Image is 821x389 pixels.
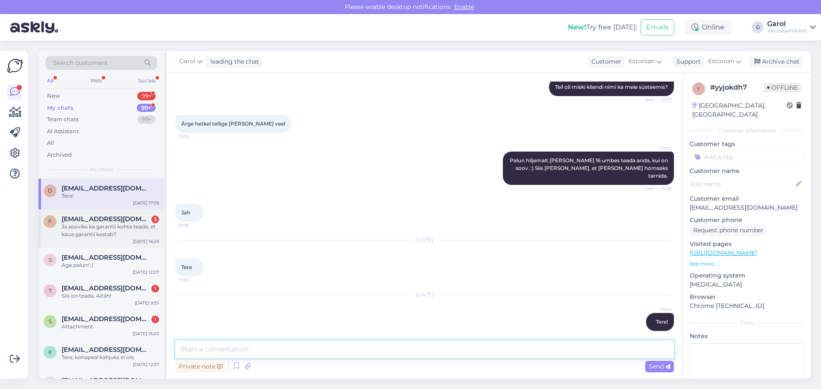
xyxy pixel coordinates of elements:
[752,21,764,33] div: G
[178,277,210,283] span: 17:59
[690,194,804,203] p: Customer email
[656,319,668,325] span: Tere!
[175,236,674,244] div: [DATE]
[697,85,700,92] span: y
[181,264,192,270] span: Tere
[181,120,285,127] span: Ärge hetkel tellige [PERSON_NAME] veel
[690,225,767,236] div: Request phone number
[47,139,54,147] div: All
[685,20,731,35] div: Online
[89,75,103,86] div: Web
[49,287,52,294] span: t
[7,58,23,74] img: Askly Logo
[133,269,159,275] div: [DATE] 12:07
[690,167,804,175] p: Customer name
[62,315,151,323] span: sonyericson2007@gmail.com
[151,216,159,223] div: 3
[673,57,701,66] div: Support
[179,57,195,66] span: Garol
[207,57,259,66] div: leading the chat
[137,115,156,124] div: 99+
[690,271,804,280] p: Operating system
[49,318,52,325] span: s
[708,57,734,66] span: Estonian
[47,151,72,159] div: Archived
[568,23,586,31] b: New!
[133,200,159,206] div: [DATE] 17:59
[178,133,210,140] span: 13:08
[555,84,668,90] span: Teil oli miski kliendi nimi ka meie süsteemis?
[47,92,60,100] div: New
[45,75,55,86] div: All
[690,332,804,341] p: Notes
[62,184,151,192] span: drmaska29@gmail.com
[767,20,806,27] div: Garol
[62,292,159,300] div: Siis on teada. Aitäh!
[151,285,159,292] div: 1
[629,57,655,66] span: Estonian
[767,27,806,34] div: varuosamarket
[641,19,674,35] button: Emails
[151,316,159,323] div: 1
[692,101,787,119] div: [GEOGRAPHIC_DATA], [GEOGRAPHIC_DATA]
[690,292,804,301] p: Browser
[62,284,151,292] span: talis753@gmail.com
[588,57,621,66] div: Customer
[62,254,151,261] span: siliksaaregert@gmail.com
[48,187,52,194] span: d
[136,75,157,86] div: Socials
[175,291,674,298] div: [DATE]
[133,331,159,337] div: [DATE] 15:03
[568,22,637,32] div: Try free [DATE]:
[62,354,159,361] div: Tere, kohapeal kahjuks ei ole.
[137,92,156,100] div: 99+
[135,300,159,306] div: [DATE] 9:35
[649,363,670,370] span: Send
[639,331,671,338] span: 11:49
[62,223,159,238] div: Ja sooviks ka garantii kohta teada, et kaua garantii kestab?
[62,323,159,331] div: Attachment
[47,127,79,136] div: AI Assistant
[452,3,477,11] span: Enable
[690,319,804,327] div: Extra
[62,192,159,200] div: Tere!
[690,140,804,149] p: Customer tags
[62,346,151,354] span: kevinbekker15@gmail.com
[48,218,52,225] span: f
[49,257,52,263] span: s
[47,115,79,124] div: Team chats
[510,157,669,179] span: Palun hiljemalt [PERSON_NAME] 16 umbes teada anda, kui on soov. :) Siis [PERSON_NAME], et [PERSON...
[690,260,804,268] p: See more ...
[690,150,804,163] input: Add a tag
[175,361,226,372] div: Private note
[639,97,671,103] span: Seen ✓ 12:57
[690,216,804,225] p: Customer phone
[181,209,190,216] span: Jah
[178,222,210,228] span: 13:08
[710,82,764,93] div: # yyjokdh7
[690,179,794,189] input: Add name
[53,58,107,67] span: Search customers
[690,240,804,249] p: Visited pages
[47,104,74,112] div: My chats
[749,56,803,67] div: Archive chat
[639,306,671,313] span: Garol
[90,166,113,173] span: My chats
[690,127,804,135] div: Customer information
[48,349,52,355] span: k
[639,185,671,192] span: Seen ✓ 13:08
[690,280,804,289] p: [MEDICAL_DATA]
[639,145,671,151] span: Garol
[62,377,151,384] span: sergeyy.logvinov@gmail.com
[133,238,159,245] div: [DATE] 16:29
[690,301,804,310] p: Chrome [TECHNICAL_ID]
[764,83,801,92] span: Offline
[767,20,816,34] a: Garolvaruosamarket
[62,215,151,223] span: frostdetail.co2@gmail.com
[133,361,159,368] div: [DATE] 12:37
[690,203,804,212] p: [EMAIL_ADDRESS][DOMAIN_NAME]
[137,104,156,112] div: 99+
[62,261,159,269] div: Aga palun! :)
[690,249,757,257] a: [URL][DOMAIN_NAME]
